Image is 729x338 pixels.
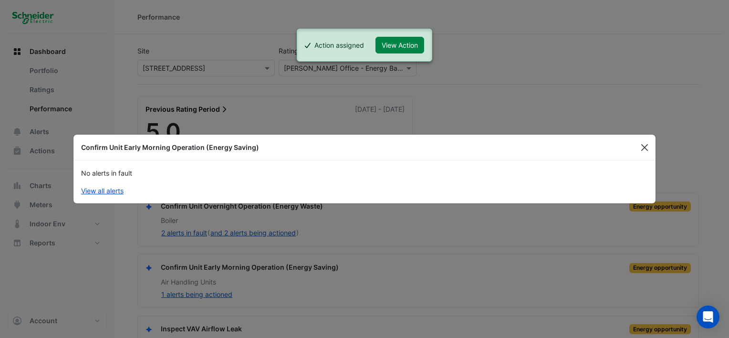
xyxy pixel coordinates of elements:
[637,140,652,155] button: Close
[81,186,124,196] a: View all alerts
[314,40,364,50] div: Action assigned
[81,143,259,151] b: Confirm Unit Early Morning Operation (Energy Saving)
[697,306,719,328] div: Open Intercom Messenger
[375,37,424,53] button: View Action
[81,168,648,178] div: No alerts in fault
